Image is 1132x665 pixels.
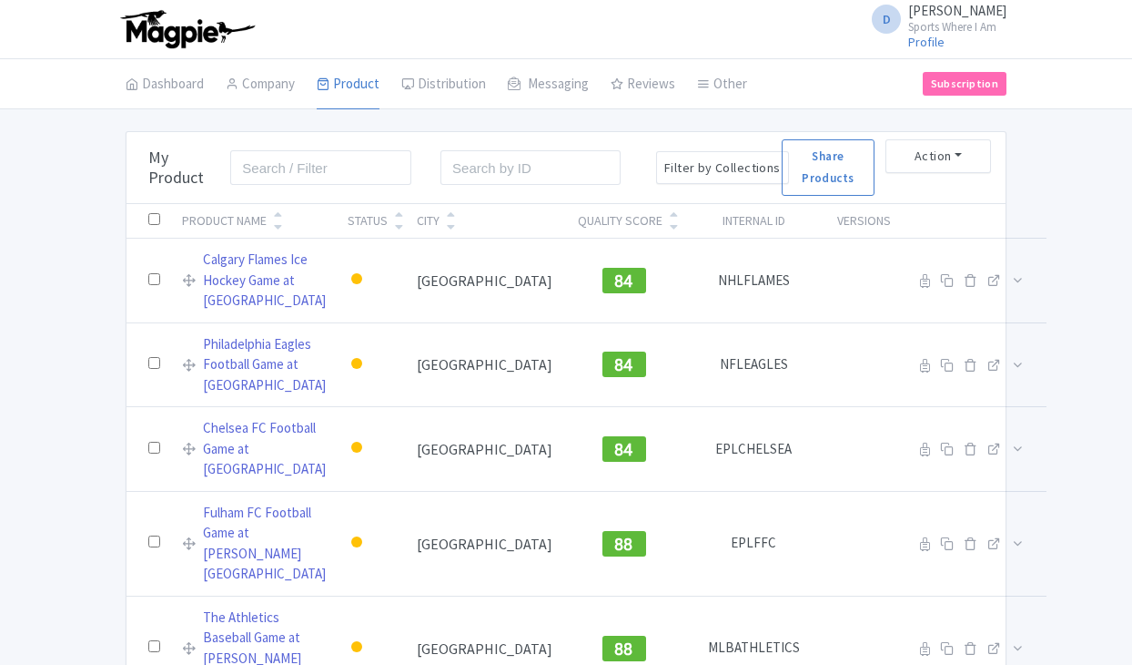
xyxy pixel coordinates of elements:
span: [PERSON_NAME] [908,2,1006,19]
td: NHLFLAMES [681,239,826,323]
div: Building [348,435,366,462]
div: City [417,211,440,230]
td: [GEOGRAPHIC_DATA] [406,491,567,596]
button: Action [885,139,991,173]
span: 88 [614,535,633,554]
a: Messaging [508,59,589,110]
a: D [PERSON_NAME] Sports Where I Am [861,4,1006,33]
input: Search / Filter [230,150,410,185]
a: Product [317,59,379,110]
a: Other [697,59,747,110]
span: 84 [614,440,633,459]
span: 88 [614,639,633,659]
a: Philadelphia Eagles Football Game at [GEOGRAPHIC_DATA] [203,334,326,396]
div: Building [348,352,366,378]
a: Fulham FC Football Game at [PERSON_NAME][GEOGRAPHIC_DATA] [203,503,326,585]
th: Internal ID [681,204,826,239]
a: 88 [602,532,646,550]
span: 84 [614,271,633,291]
a: 84 [602,270,646,288]
a: Company [226,59,295,110]
td: EPLCHELSEA [681,407,826,492]
a: 88 [602,637,646,655]
a: Calgary Flames Ice Hockey Game at [GEOGRAPHIC_DATA] [203,250,326,312]
span: 84 [614,355,633,374]
a: Reviews [611,59,675,110]
div: Building [348,530,366,557]
a: Subscription [923,72,1006,96]
input: Search by ID [440,150,621,185]
div: Product Name [182,211,267,230]
a: Dashboard [126,59,204,110]
div: Status [348,211,388,230]
img: logo-ab69f6fb50320c5b225c76a69d11143b.png [116,9,258,49]
td: [GEOGRAPHIC_DATA] [406,239,567,323]
td: NFLEAGLES [681,322,826,407]
a: Distribution [401,59,486,110]
a: 84 [602,353,646,372]
button: Filter by Collections [656,151,789,185]
td: [GEOGRAPHIC_DATA] [406,322,567,407]
div: Quality Score [578,211,662,230]
td: EPLFFC [681,491,826,596]
h3: My Product [148,148,221,187]
a: Chelsea FC Football Game at [GEOGRAPHIC_DATA] [203,418,326,480]
a: Profile [908,34,945,50]
span: D [872,5,901,34]
th: Versions [826,204,902,239]
a: 84 [602,438,646,456]
div: Building [348,635,366,661]
small: Sports Where I Am [908,21,1006,33]
td: [GEOGRAPHIC_DATA] [406,407,567,492]
div: Building [348,267,366,293]
a: Share Products [782,139,874,196]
